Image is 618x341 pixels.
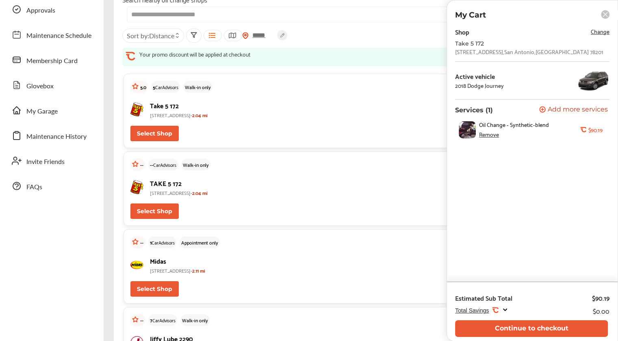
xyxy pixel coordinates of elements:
[150,266,192,275] span: [STREET_ADDRESS]-
[455,48,603,55] div: [STREET_ADDRESS] , San Antonio , [GEOGRAPHIC_DATA] 78201
[140,238,143,247] p: --
[588,127,602,133] b: $90.19
[192,188,208,197] span: 2.04 mi
[26,5,55,16] span: Approvals
[7,74,95,96] a: Glovebox
[26,56,78,66] span: Membership Card
[577,68,609,93] img: 12383_st0640_046.jpg
[150,255,569,266] p: Midas
[539,106,608,114] button: Add more services
[149,31,174,40] span: Distance
[242,32,249,39] img: location_vector_orange.38f05af8.svg
[7,49,95,70] a: Membership Card
[26,157,65,167] span: Invite Friends
[455,320,608,337] button: Continue to checkout
[192,111,208,119] span: 2.04 mi
[192,266,205,275] span: 2.11 mi
[26,31,91,41] span: Maintenance Schedule
[150,100,542,111] p: Take 5 172
[130,103,143,117] img: logo-take5.png
[140,160,143,169] p: --
[455,82,504,89] div: 2018 Dodge Journey
[455,40,585,47] div: Take 5 172
[140,83,146,91] p: 5.0
[155,83,178,91] span: CarAdvisors
[479,131,499,138] div: Remove
[183,160,209,169] p: Walk-in only
[455,10,486,20] p: My Cart
[139,51,250,57] p: Your promo discount will be applied at checkout
[140,316,143,324] p: --
[130,203,179,219] button: Select Shop
[26,182,42,192] span: FAQs
[548,106,608,114] span: Add more services
[130,281,179,297] button: Select Shop
[153,83,155,91] span: 5
[455,307,489,314] span: Total Savings
[593,305,609,316] div: $0.00
[459,121,476,138] img: oil-change-thumb.jpg
[26,131,87,142] span: Maintenance History
[7,150,95,171] a: Invite Friends
[181,238,218,247] p: Appointment only
[150,238,152,247] span: 1
[130,126,179,141] button: Select Shop
[130,180,143,195] img: logo-take5.png
[185,83,211,91] p: Walk-in only
[591,26,609,36] span: Change
[150,177,542,188] p: TAKE 5 172
[455,72,504,80] div: Active vehicle
[182,316,208,324] p: Walk-in only
[130,261,143,269] img: Midas+Logo_RGB.png
[26,106,58,117] span: My Garage
[127,31,174,40] span: Sort by :
[26,81,54,92] span: Glovebox
[7,125,95,146] a: Maintenance History
[150,111,192,119] span: [STREET_ADDRESS]-
[153,160,176,169] span: CarAdvisors
[7,24,95,45] a: Maintenance Schedule
[7,175,95,197] a: FAQs
[455,106,493,114] p: Services (1)
[150,160,153,169] span: --
[150,316,152,324] span: 7
[152,238,175,247] span: CarAdvisors
[592,294,609,302] div: $90.19
[455,294,512,302] div: Estimated Sub Total
[7,100,95,121] a: My Garage
[150,188,192,197] span: [STREET_ADDRESS]-
[479,121,549,128] span: Oil Change - Synthetic-blend
[455,26,469,37] div: Shop
[152,316,176,324] span: CarAdvisors
[539,106,609,114] a: Add more services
